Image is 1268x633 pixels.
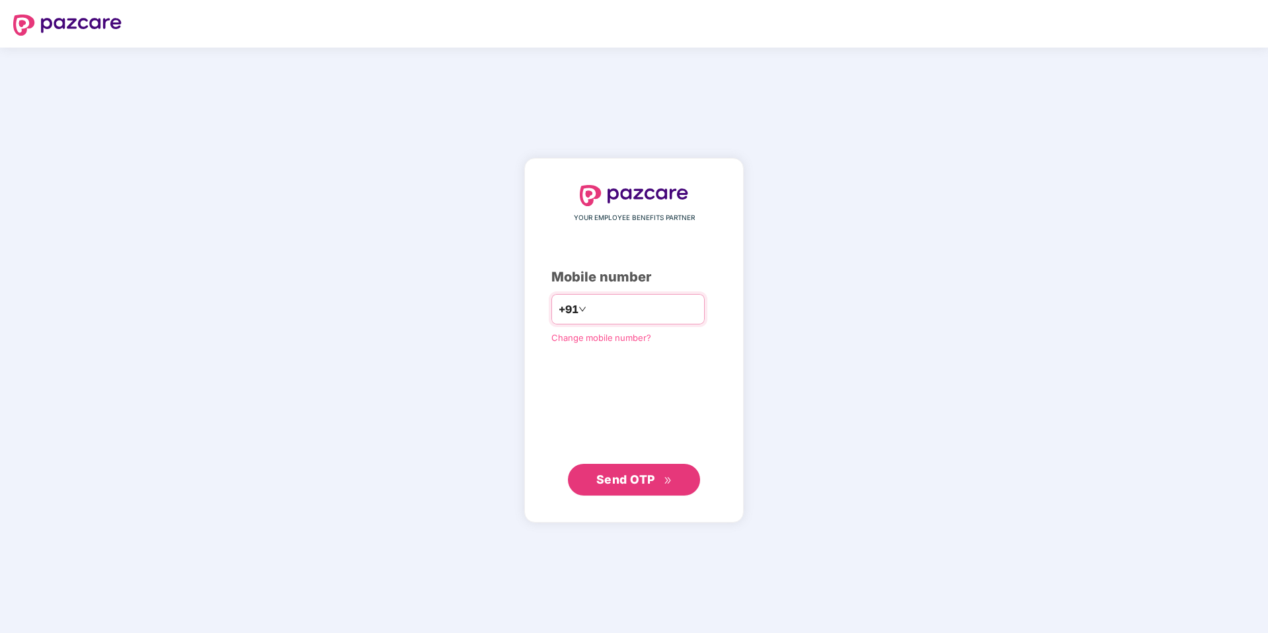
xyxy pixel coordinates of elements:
[596,472,655,486] span: Send OTP
[578,305,586,313] span: down
[574,213,695,223] span: YOUR EMPLOYEE BENEFITS PARTNER
[568,464,700,496] button: Send OTPdouble-right
[551,332,651,343] a: Change mobile number?
[664,476,672,485] span: double-right
[559,301,578,318] span: +91
[580,185,688,206] img: logo
[13,15,122,36] img: logo
[551,267,717,287] div: Mobile number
